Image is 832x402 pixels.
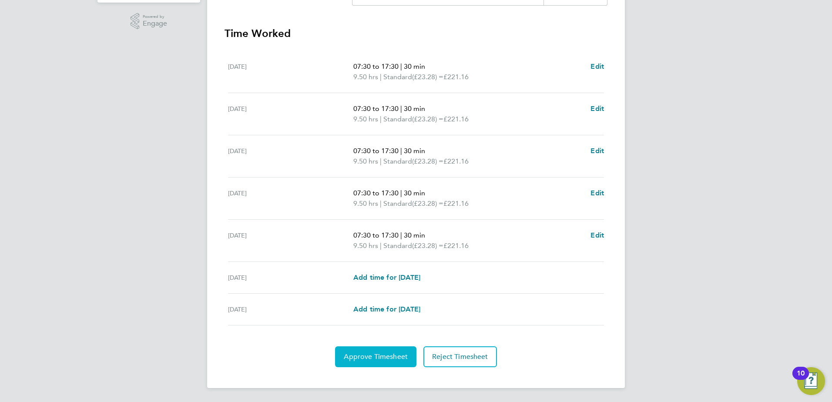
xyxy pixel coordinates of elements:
a: Edit [590,188,604,198]
span: Powered by [143,13,167,20]
span: £221.16 [443,199,469,208]
div: [DATE] [228,304,353,315]
span: 9.50 hrs [353,157,378,165]
span: 9.50 hrs [353,115,378,123]
span: 30 min [404,231,425,239]
div: [DATE] [228,272,353,283]
a: Powered byEngage [131,13,168,30]
span: Standard [383,156,412,167]
div: [DATE] [228,61,353,82]
a: Edit [590,61,604,72]
div: [DATE] [228,146,353,167]
span: Standard [383,72,412,82]
span: | [400,104,402,113]
div: 10 [797,373,805,385]
div: [DATE] [228,230,353,251]
span: Engage [143,20,167,27]
a: Add time for [DATE] [353,272,420,283]
span: (£23.28) = [412,199,443,208]
a: Edit [590,146,604,156]
span: £221.16 [443,157,469,165]
div: [DATE] [228,188,353,209]
span: (£23.28) = [412,241,443,250]
a: Edit [590,230,604,241]
span: 07:30 to 17:30 [353,62,399,70]
span: 9.50 hrs [353,73,378,81]
a: Edit [590,104,604,114]
span: Approve Timesheet [344,352,408,361]
span: Edit [590,104,604,113]
span: Edit [590,189,604,197]
span: 30 min [404,189,425,197]
span: Standard [383,198,412,209]
div: [DATE] [228,104,353,124]
span: | [380,241,382,250]
span: | [400,231,402,239]
span: £221.16 [443,241,469,250]
span: | [400,147,402,155]
span: (£23.28) = [412,73,443,81]
span: £221.16 [443,115,469,123]
span: 30 min [404,147,425,155]
button: Open Resource Center, 10 new notifications [797,367,825,395]
span: Edit [590,62,604,70]
h3: Time Worked [225,27,607,40]
button: Approve Timesheet [335,346,416,367]
span: | [380,73,382,81]
span: 9.50 hrs [353,241,378,250]
span: Standard [383,241,412,251]
span: (£23.28) = [412,115,443,123]
span: 30 min [404,62,425,70]
span: | [380,115,382,123]
span: (£23.28) = [412,157,443,165]
span: Add time for [DATE] [353,305,420,313]
span: 07:30 to 17:30 [353,104,399,113]
span: | [400,62,402,70]
span: 07:30 to 17:30 [353,189,399,197]
a: Add time for [DATE] [353,304,420,315]
span: Standard [383,114,412,124]
span: Edit [590,147,604,155]
span: 9.50 hrs [353,199,378,208]
span: Add time for [DATE] [353,273,420,281]
span: 30 min [404,104,425,113]
span: | [380,199,382,208]
button: Reject Timesheet [423,346,497,367]
span: | [380,157,382,165]
span: 07:30 to 17:30 [353,231,399,239]
span: Reject Timesheet [432,352,488,361]
span: 07:30 to 17:30 [353,147,399,155]
span: £221.16 [443,73,469,81]
span: | [400,189,402,197]
span: Edit [590,231,604,239]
